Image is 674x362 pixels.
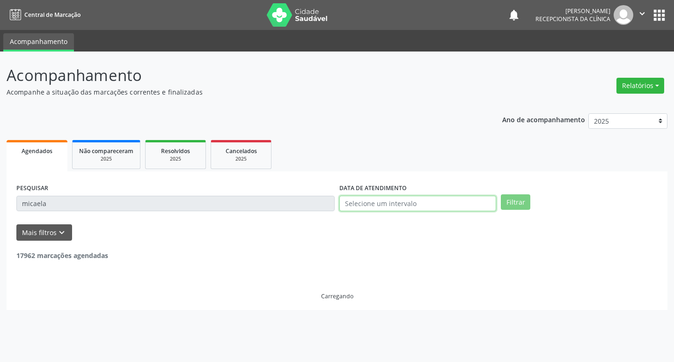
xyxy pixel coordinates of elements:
button: notifications [507,8,520,22]
span: Resolvidos [161,147,190,155]
div: Carregando [321,292,353,300]
div: [PERSON_NAME] [535,7,610,15]
button: Mais filtroskeyboard_arrow_down [16,224,72,241]
p: Ano de acompanhamento [502,113,585,125]
button: Relatórios [616,78,664,94]
i: keyboard_arrow_down [57,228,67,238]
input: Nome, CNS [16,196,335,212]
i:  [637,8,647,19]
button:  [633,5,651,25]
button: apps [651,7,667,23]
span: Não compareceram [79,147,133,155]
div: 2025 [152,155,199,163]
span: Recepcionista da clínica [535,15,610,23]
p: Acompanhe a situação das marcações correntes e finalizadas [7,87,469,97]
button: Filtrar [501,194,530,210]
label: PESQUISAR [16,181,48,196]
div: 2025 [218,155,264,163]
div: 2025 [79,155,133,163]
label: DATA DE ATENDIMENTO [339,181,407,196]
a: Acompanhamento [3,33,74,52]
strong: 17962 marcações agendadas [16,251,108,260]
input: Selecione um intervalo [339,196,496,212]
span: Agendados [22,147,52,155]
a: Central de Marcação [7,7,81,22]
img: img [614,5,633,25]
span: Central de Marcação [24,11,81,19]
span: Cancelados [226,147,257,155]
p: Acompanhamento [7,64,469,87]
